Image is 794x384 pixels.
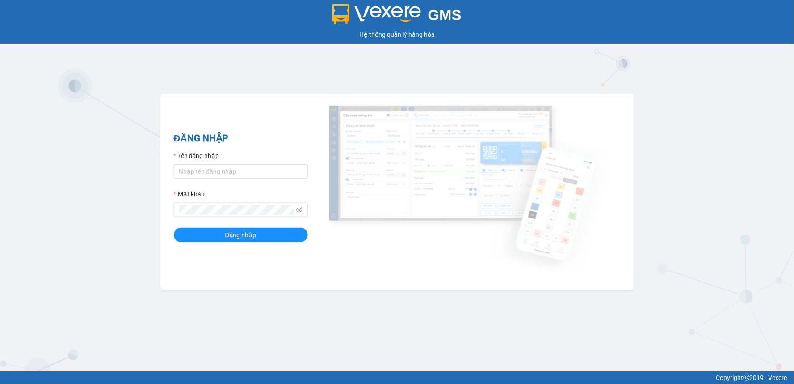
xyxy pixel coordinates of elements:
input: Mật khẩu [179,205,294,215]
div: Hệ thống quản lý hàng hóa [2,30,792,39]
label: Tên đăng nhập [174,151,219,161]
label: Mật khẩu [174,189,205,199]
h2: ĐĂNG NHẬP [174,131,308,146]
span: GMS [428,7,462,23]
span: eye-invisible [296,207,302,213]
button: Đăng nhập [174,228,308,242]
span: Đăng nhập [225,230,256,240]
img: logo 2 [332,4,421,24]
a: GMS [332,13,462,21]
input: Tên đăng nhập [174,164,308,179]
div: Copyright 2019 - Vexere [7,373,787,383]
span: copyright [744,375,750,381]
